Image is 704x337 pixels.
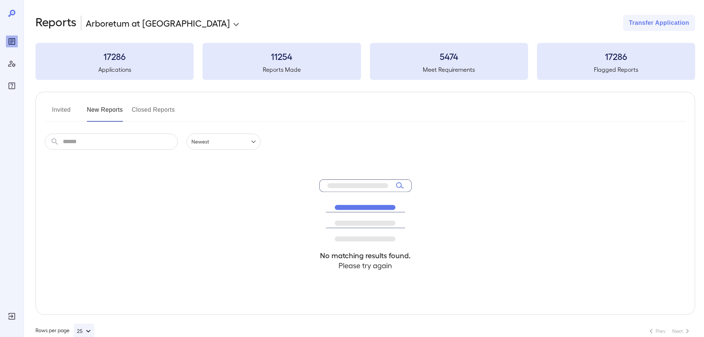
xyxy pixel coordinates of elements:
[187,134,261,150] div: Newest
[35,43,695,80] summary: 17286Applications11254Reports Made5474Meet Requirements17286Flagged Reports
[6,36,18,47] div: Reports
[6,310,18,322] div: Log Out
[203,65,361,74] h5: Reports Made
[643,325,695,337] nav: pagination navigation
[87,104,123,122] button: New Reports
[319,260,412,270] h4: Please try again
[45,104,78,122] button: Invited
[370,50,528,62] h3: 5474
[537,50,695,62] h3: 17286
[623,15,695,31] button: Transfer Application
[537,65,695,74] h5: Flagged Reports
[132,104,175,122] button: Closed Reports
[35,50,194,62] h3: 17286
[6,80,18,92] div: FAQ
[86,17,230,29] p: Arboretum at [GEOGRAPHIC_DATA]
[35,15,76,31] h2: Reports
[6,58,18,70] div: Manage Users
[319,250,412,260] h4: No matching results found.
[203,50,361,62] h3: 11254
[35,65,194,74] h5: Applications
[370,65,528,74] h5: Meet Requirements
